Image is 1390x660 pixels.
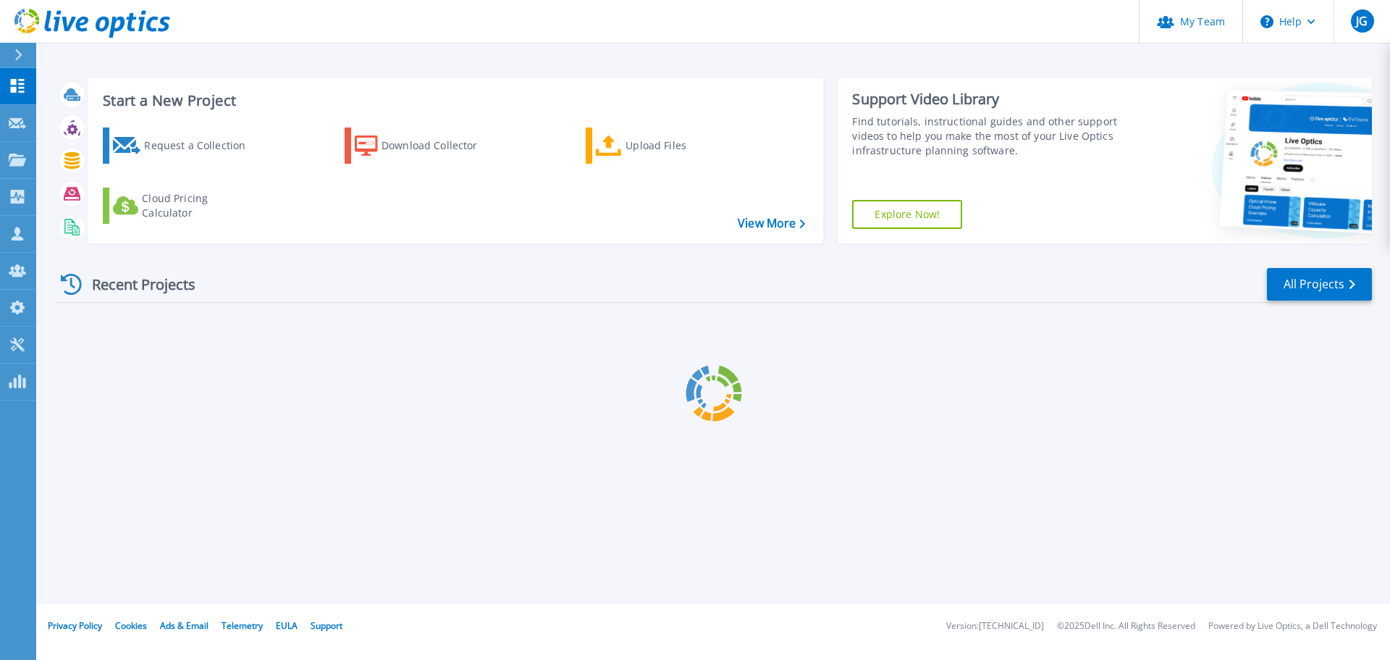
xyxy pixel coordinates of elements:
h3: Start a New Project [103,93,805,109]
a: View More [738,217,805,230]
a: All Projects [1267,268,1372,301]
li: Powered by Live Optics, a Dell Technology [1208,622,1377,631]
a: Explore Now! [852,200,962,229]
a: Upload Files [586,128,747,164]
div: Support Video Library [852,90,1124,109]
li: Version: [TECHNICAL_ID] [946,622,1044,631]
a: Download Collector [345,128,506,164]
div: Cloud Pricing Calculator [142,191,258,220]
a: Ads & Email [160,619,208,632]
li: © 2025 Dell Inc. All Rights Reserved [1057,622,1195,631]
span: JG [1356,15,1368,27]
div: Request a Collection [144,131,260,160]
div: Find tutorials, instructional guides and other support videos to help you make the most of your L... [852,114,1124,158]
div: Upload Files [625,131,741,160]
a: Privacy Policy [48,619,102,632]
div: Download Collector [382,131,497,160]
a: Support [311,619,342,632]
a: Request a Collection [103,128,264,164]
a: Cookies [115,619,147,632]
a: Cloud Pricing Calculator [103,188,264,224]
div: Recent Projects [56,267,215,302]
a: EULA [276,619,298,632]
a: Telemetry [222,619,263,632]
